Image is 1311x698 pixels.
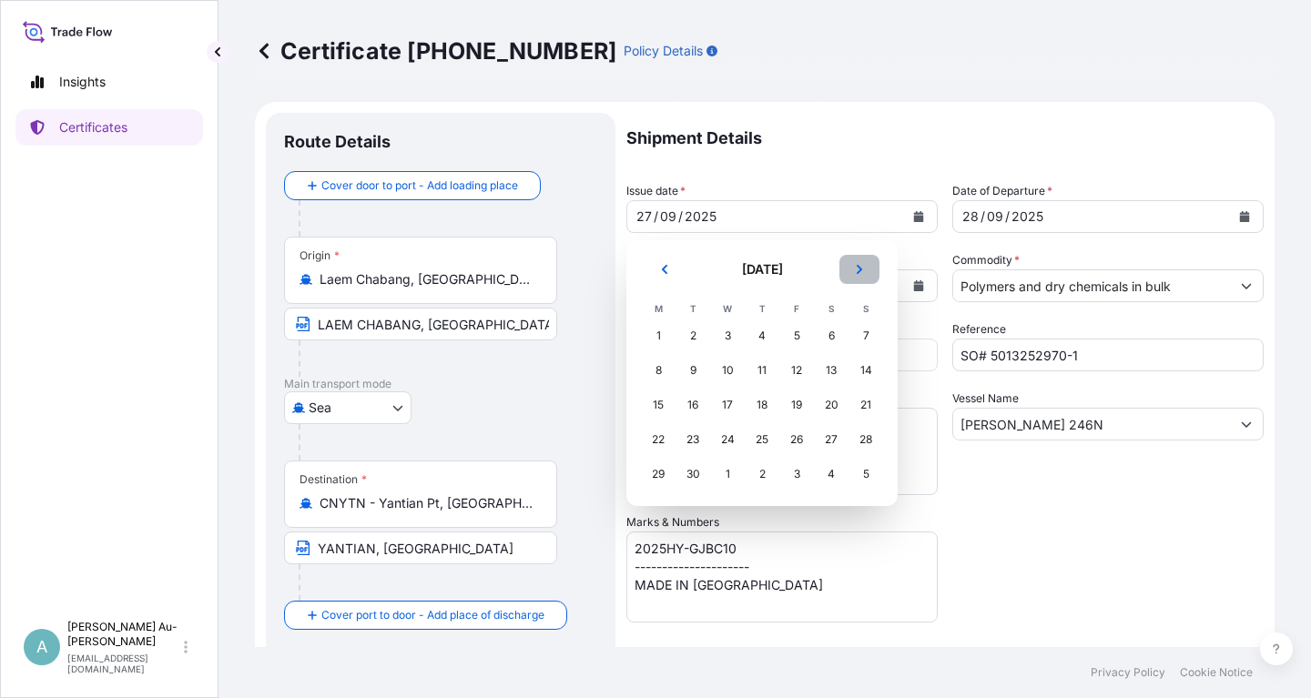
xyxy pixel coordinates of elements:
[849,298,883,319] th: S
[626,240,898,506] section: Calendar
[642,354,675,387] div: Monday, 8 September 2025
[711,319,744,352] div: Wednesday, 3 September 2025
[676,423,709,456] div: Tuesday, 23 September 2025
[815,423,848,456] div: Saturday, 27 September 2025 selected
[676,389,709,421] div: Tuesday, 16 September 2025
[711,423,744,456] div: Wednesday, 24 September 2025
[780,458,813,491] div: Friday, 3 October 2025
[849,389,882,421] div: Sunday, 21 September 2025
[645,255,685,284] button: Previous
[711,354,744,387] div: Wednesday, 10 September 2025
[696,260,828,278] h2: [DATE]
[642,423,675,456] div: Monday, 22 September 2025
[624,42,703,60] p: Policy Details
[642,389,675,421] div: Monday, 15 September 2025
[746,423,778,456] div: Thursday, 25 September 2025
[711,389,744,421] div: Wednesday, 17 September 2025
[641,298,883,491] table: September 2025
[642,458,675,491] div: Monday, 29 September 2025
[676,298,710,319] th: T
[641,255,883,491] div: September 2025
[255,36,616,66] p: Certificate [PHONE_NUMBER]
[780,354,813,387] div: Friday, 12 September 2025
[849,319,882,352] div: Sunday, 7 September 2025
[839,255,879,284] button: Next
[746,389,778,421] div: Thursday, 18 September 2025
[814,298,849,319] th: S
[780,319,813,352] div: Friday, 5 September 2025
[711,458,744,491] div: Wednesday, 1 October 2025
[815,389,848,421] div: Saturday, 20 September 2025
[849,354,882,387] div: Sunday, 14 September 2025
[746,458,778,491] div: Thursday, 2 October 2025
[642,319,675,352] div: Monday, 1 September 2025
[815,319,848,352] div: Saturday, 6 September 2025
[849,423,882,456] div: Sunday, 28 September 2025
[780,423,813,456] div: Friday, 26 September 2025
[745,298,779,319] th: T
[849,458,882,491] div: Sunday, 5 October 2025
[676,458,709,491] div: Tuesday, 30 September 2025
[746,319,778,352] div: Thursday, 4 September 2025
[780,389,813,421] div: Friday, 19 September 2025
[710,298,745,319] th: W
[746,354,778,387] div: Thursday, 11 September 2025
[641,298,676,319] th: M
[815,354,848,387] div: Saturday, 13 September 2025
[676,319,709,352] div: Tuesday, 2 September 2025
[779,298,814,319] th: F
[815,458,848,491] div: Saturday, 4 October 2025
[676,354,709,387] div: Tuesday, 9 September 2025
